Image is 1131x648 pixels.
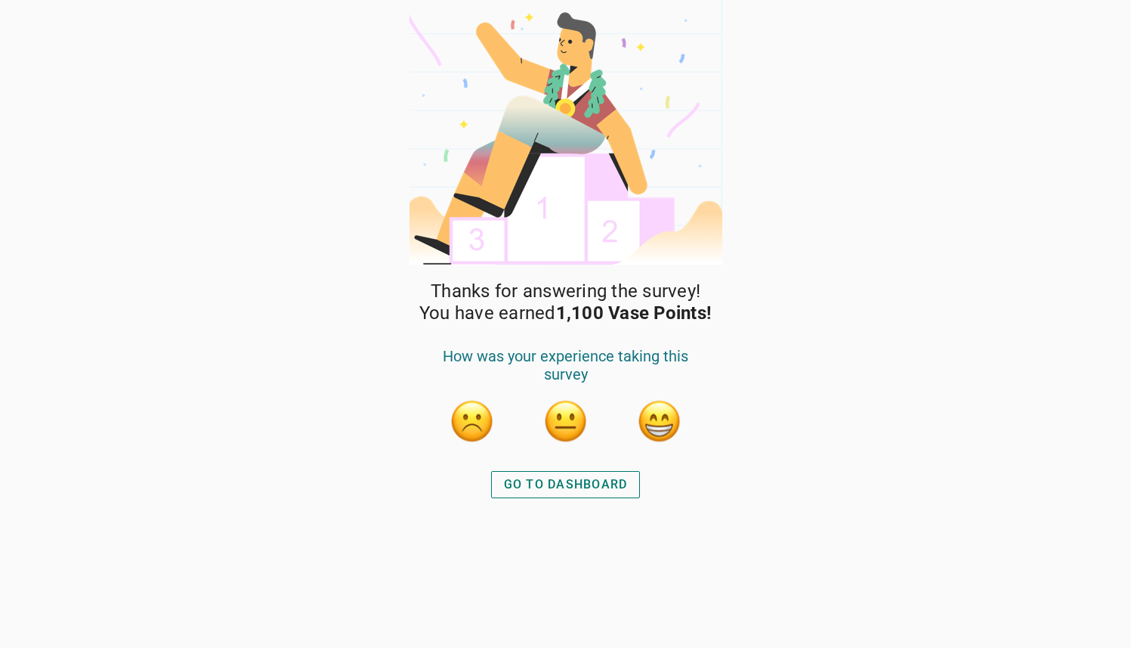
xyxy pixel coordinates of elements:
span: Thanks for answering the survey! [431,281,700,302]
strong: 1,100 Vase Points! [556,302,712,324]
button: GO TO DASHBOARD [491,471,641,498]
div: GO TO DASHBOARD [504,476,628,494]
div: How was your experience taking this survey [425,347,706,398]
span: You have earned [419,302,712,324]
